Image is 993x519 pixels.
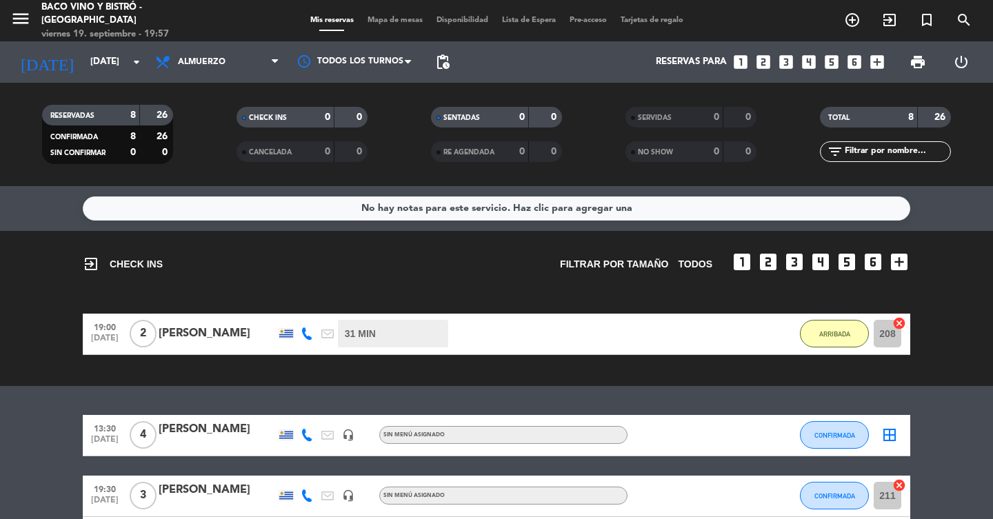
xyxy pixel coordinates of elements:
[361,17,430,24] span: Mapa de mesas
[881,427,898,443] i: border_all
[50,150,106,156] span: SIN CONFIRMAR
[551,147,559,156] strong: 0
[443,114,480,121] span: SENTADAS
[325,112,330,122] strong: 0
[953,54,970,70] i: power_settings_new
[178,57,225,67] span: Almuerzo
[868,53,886,71] i: add_box
[800,482,869,509] button: CONFIRMADA
[159,325,276,343] div: [PERSON_NAME]
[50,134,98,141] span: CONFIRMADA
[614,17,690,24] span: Tarjetas de regalo
[844,12,861,28] i: add_circle_outline
[342,489,354,502] i: headset_mic
[828,114,850,121] span: TOTAL
[638,114,672,121] span: SERVIDAS
[41,1,238,28] div: Baco Vino y Bistró - [GEOGRAPHIC_DATA]
[800,53,818,71] i: looks_4
[88,334,122,349] span: [DATE]
[345,326,376,342] span: 31 MIN
[714,147,719,156] strong: 0
[560,256,668,272] span: Filtrar por tamaño
[551,112,559,122] strong: 0
[83,256,163,272] span: CHECK INS
[10,8,31,34] button: menu
[827,143,843,160] i: filter_list
[892,316,906,330] i: cancel
[732,53,750,71] i: looks_one
[130,320,157,347] span: 2
[910,54,926,70] span: print
[88,318,122,334] span: 19:00
[956,12,972,28] i: search
[919,12,935,28] i: turned_in_not
[50,112,94,119] span: RESERVADAS
[130,110,136,120] strong: 8
[819,330,850,338] span: ARRIBADA
[325,147,330,156] strong: 0
[888,251,910,273] i: add_box
[845,53,863,71] i: looks_6
[881,12,898,28] i: exit_to_app
[783,251,805,273] i: looks_3
[656,57,727,68] span: Reservas para
[678,256,712,272] span: TODOS
[249,149,292,156] span: CANCELADA
[434,54,451,70] span: pending_actions
[159,420,276,438] div: [PERSON_NAME]
[130,147,136,157] strong: 0
[814,492,855,500] span: CONFIRMADA
[159,481,276,499] div: [PERSON_NAME]
[519,112,525,122] strong: 0
[757,251,779,273] i: looks_two
[157,132,170,141] strong: 26
[130,132,136,141] strong: 8
[157,110,170,120] strong: 26
[908,112,914,122] strong: 8
[519,147,525,156] strong: 0
[814,431,855,439] span: CONFIRMADA
[162,147,170,157] strong: 0
[862,251,884,273] i: looks_6
[357,147,365,156] strong: 0
[810,251,832,273] i: looks_4
[249,114,287,121] span: CHECK INS
[731,251,753,273] i: looks_one
[383,432,445,438] span: Sin menú asignado
[430,17,495,24] span: Disponibilidad
[88,435,122,451] span: [DATE]
[495,17,563,24] span: Lista de Espera
[41,28,238,41] div: viernes 19. septiembre - 19:57
[88,420,122,436] span: 13:30
[342,429,354,441] i: headset_mic
[303,17,361,24] span: Mis reservas
[939,41,983,83] div: LOG OUT
[934,112,948,122] strong: 26
[83,256,99,272] i: exit_to_app
[714,112,719,122] strong: 0
[800,320,869,347] button: ARRIBADA
[443,149,494,156] span: RE AGENDADA
[357,112,365,122] strong: 0
[823,53,841,71] i: looks_5
[383,493,445,498] span: Sin menú asignado
[892,478,906,492] i: cancel
[745,112,754,122] strong: 0
[10,8,31,29] i: menu
[563,17,614,24] span: Pre-acceso
[130,421,157,449] span: 4
[10,47,83,77] i: [DATE]
[754,53,772,71] i: looks_two
[88,496,122,511] span: [DATE]
[777,53,795,71] i: looks_3
[800,421,869,449] button: CONFIRMADA
[843,144,950,159] input: Filtrar por nombre...
[638,149,673,156] span: NO SHOW
[745,147,754,156] strong: 0
[88,480,122,496] span: 19:30
[361,201,632,216] div: No hay notas para este servicio. Haz clic para agregar una
[836,251,858,273] i: looks_5
[130,482,157,509] span: 3
[128,54,145,70] i: arrow_drop_down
